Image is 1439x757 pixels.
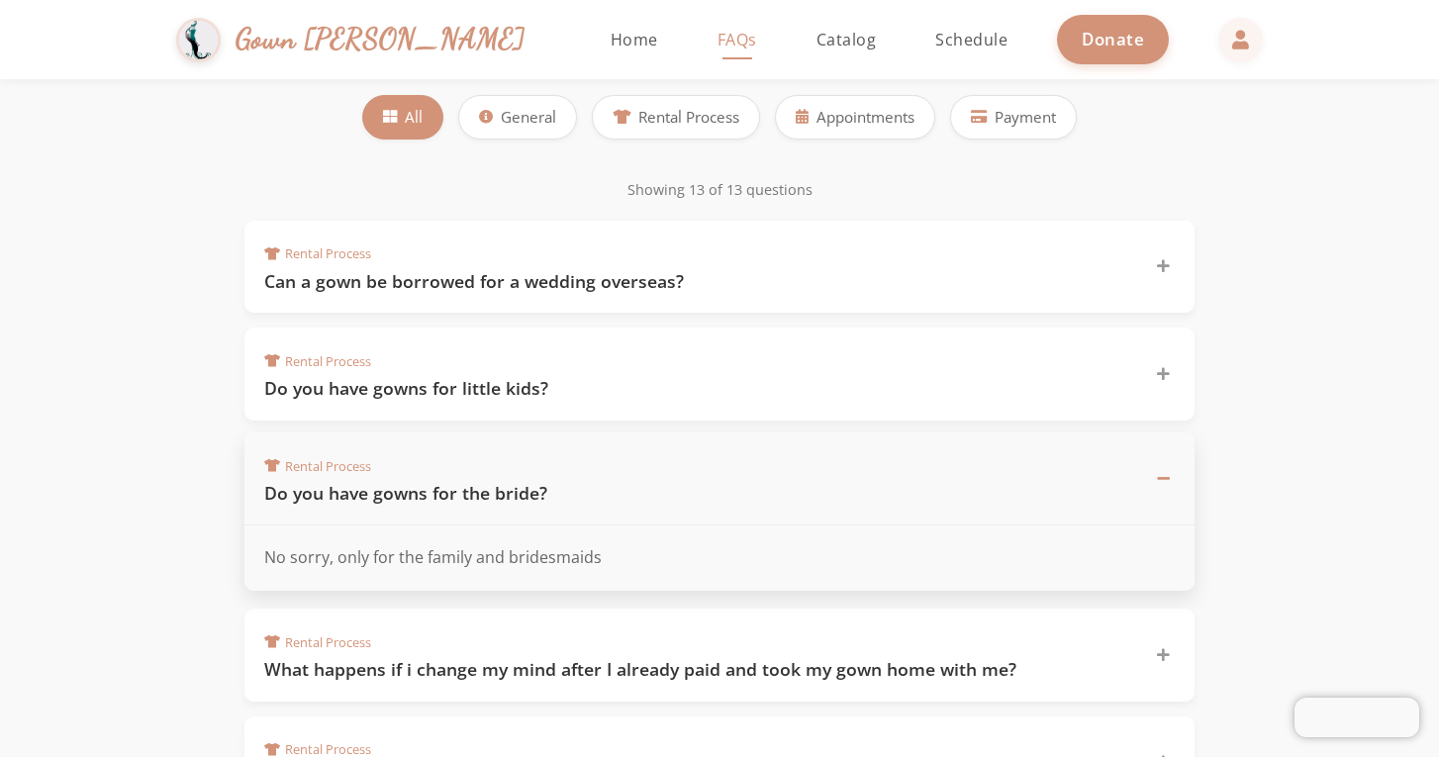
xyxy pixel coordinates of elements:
[627,180,813,199] span: Showing 13 of 13 questions
[816,29,877,50] span: Catalog
[264,244,371,263] span: Rental Process
[935,29,1007,50] span: Schedule
[362,95,443,140] button: All
[458,95,577,140] button: General
[1082,28,1144,50] span: Donate
[236,18,526,60] span: Gown [PERSON_NAME]
[264,545,1175,571] p: No sorry, only for the family and bridesmaids
[264,269,1131,294] h3: Can a gown be borrowed for a wedding overseas?
[592,95,760,140] button: Rental Process
[264,457,371,476] span: Rental Process
[1057,15,1169,63] a: Donate
[264,657,1131,682] h3: What happens if i change my mind after I already paid and took my gown home with me?
[775,95,935,140] button: Appointments
[501,106,556,129] span: General
[611,29,658,50] span: Home
[995,106,1056,129] span: Payment
[638,106,739,129] span: Rental Process
[264,481,1131,506] h3: Do you have gowns for the bride?
[816,106,914,129] span: Appointments
[1295,698,1419,737] iframe: Chatra live chat
[264,376,1131,401] h3: Do you have gowns for little kids?
[176,13,545,67] a: Gown [PERSON_NAME]
[264,633,371,652] span: Rental Process
[950,95,1077,140] button: Payment
[405,106,423,129] span: All
[176,18,221,62] img: Gown Gmach Logo
[264,352,371,371] span: Rental Process
[718,29,757,50] span: FAQs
